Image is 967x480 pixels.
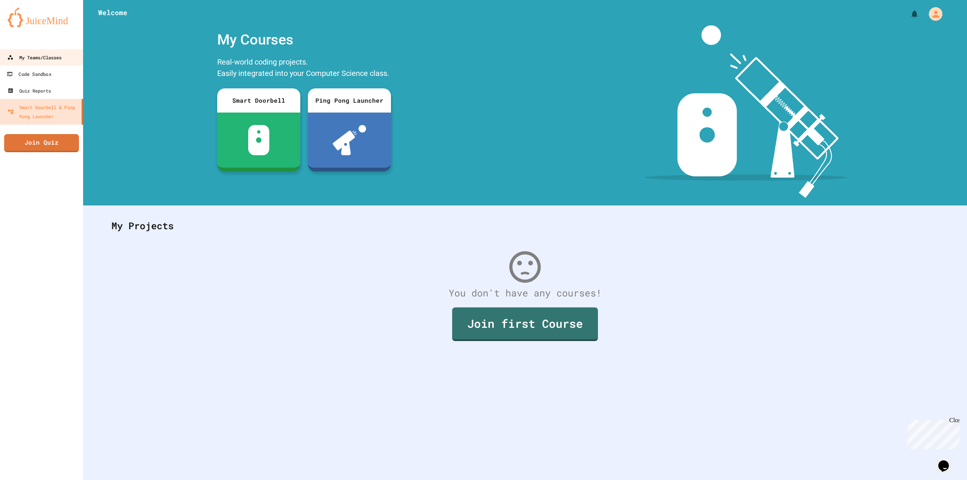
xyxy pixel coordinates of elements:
[213,25,395,54] div: My Courses
[8,8,76,27] img: logo-orange.svg
[896,8,921,20] div: My Notifications
[3,3,52,48] div: Chat with us now!Close
[104,286,946,300] div: You don't have any courses!
[904,417,959,449] iframe: chat widget
[104,211,946,241] div: My Projects
[7,53,62,62] div: My Teams/Classes
[213,54,395,83] div: Real-world coding projects. Easily integrated into your Computer Science class.
[217,88,300,113] div: Smart Doorbell
[935,450,959,472] iframe: chat widget
[452,307,598,341] a: Join first Course
[308,88,391,113] div: Ping Pong Launcher
[8,103,79,121] div: Smart Doorbell & Ping Pong Launcher
[8,86,51,95] div: Quiz Reports
[6,69,51,79] div: Code Sandbox
[248,125,270,155] img: sdb-white.svg
[4,134,79,152] a: Join Quiz
[645,25,847,198] img: banner-image-my-projects.png
[921,5,944,23] div: My Account
[333,125,366,155] img: ppl-with-ball.png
